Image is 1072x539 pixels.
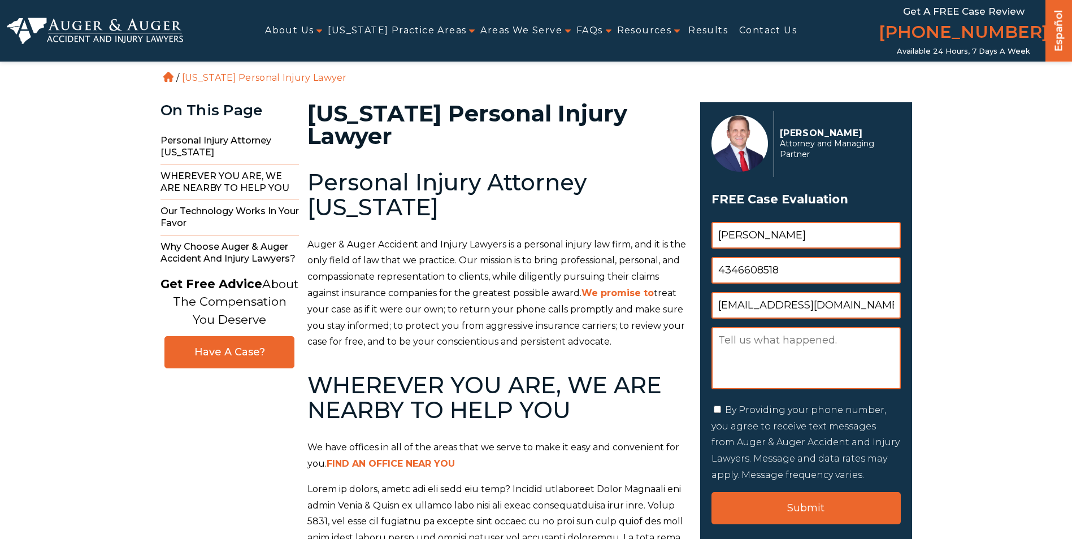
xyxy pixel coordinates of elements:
span: Attorney and Managing Partner [780,138,895,160]
p: [PERSON_NAME] [780,128,895,138]
a: We promise to [581,288,654,298]
span: Available 24 Hours, 7 Days a Week [897,47,1030,56]
a: [PHONE_NUMBER] [879,20,1048,47]
a: [US_STATE] Practice Areas [328,18,466,44]
a: Results [688,18,728,44]
h2: Personal Injury Attorney [US_STATE] [307,170,687,220]
h2: WHEREVER YOU ARE, WE ARE NEARBY TO HELP YOU [307,373,687,423]
input: Email [711,292,901,319]
input: Phone Number [711,257,901,284]
span: Have A Case? [176,346,283,359]
a: Have A Case? [164,336,294,368]
span: Get a FREE Case Review [903,6,1025,17]
label: By Providing your phone number, you agree to receive text messages from Auger & Auger Accident an... [711,405,900,480]
p: Auger & Auger Accident and Injury Lawyers is a personal injury law firm, and it is the only field... [307,237,687,351]
input: Submit [711,492,901,524]
span: Why Choose Auger & Auger Accident and Injury Lawyers? [160,236,299,271]
a: About Us [265,18,314,44]
img: Auger & Auger Accident and Injury Lawyers Logo [7,18,183,45]
a: FIND AN OFFICE NEAR YOU [327,458,455,469]
li: [US_STATE] Personal Injury Lawyer [179,72,350,83]
strong: Get Free Advice [160,277,262,291]
a: Contact Us [739,18,797,44]
a: Areas We Serve [480,18,562,44]
h1: [US_STATE] Personal Injury Lawyer [307,102,687,147]
span: WHEREVER YOU ARE, WE ARE NEARBY TO HELP YOU [160,165,299,201]
span: Our Technology Works in Your Favor [160,200,299,236]
div: On This Page [160,102,299,119]
input: Name [711,222,901,249]
p: About The Compensation You Deserve [160,275,298,329]
img: Herbert Auger [711,115,768,172]
a: Resources [617,18,672,44]
a: FAQs [576,18,603,44]
a: Home [163,72,173,82]
span: FREE Case Evaluation [711,189,901,210]
span: Personal Injury Attorney [US_STATE] [160,129,299,165]
p: We have offices in all of the areas that we serve to make it easy and convenient for you. [307,440,687,472]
